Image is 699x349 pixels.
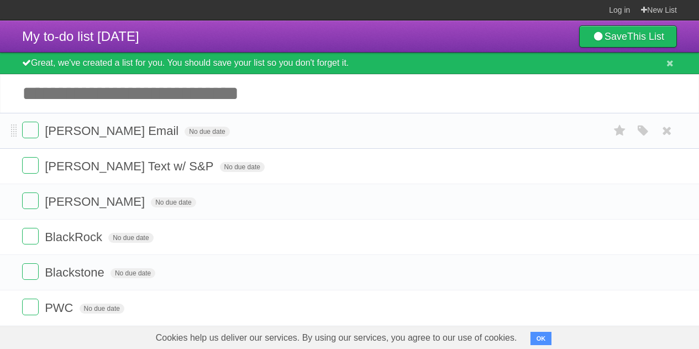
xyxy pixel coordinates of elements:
[22,29,139,44] span: My to-do list [DATE]
[45,301,76,315] span: PWC
[530,332,552,345] button: OK
[45,265,107,279] span: Blackstone
[45,159,216,173] span: [PERSON_NAME] Text w/ S&P
[151,197,196,207] span: No due date
[220,162,265,172] span: No due date
[22,299,39,315] label: Done
[111,268,155,278] span: No due date
[45,195,148,209] span: [PERSON_NAME]
[45,230,105,244] span: BlackRock
[22,228,39,244] label: Done
[80,304,124,314] span: No due date
[145,327,528,349] span: Cookies help us deliver our services. By using our services, you agree to our use of cookies.
[627,31,664,42] b: This List
[579,25,677,48] a: SaveThis List
[22,122,39,138] label: Done
[108,233,153,243] span: No due date
[22,157,39,174] label: Done
[45,124,181,138] span: [PERSON_NAME] Email
[185,127,229,137] span: No due date
[22,263,39,280] label: Done
[609,122,630,140] label: Star task
[22,192,39,209] label: Done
